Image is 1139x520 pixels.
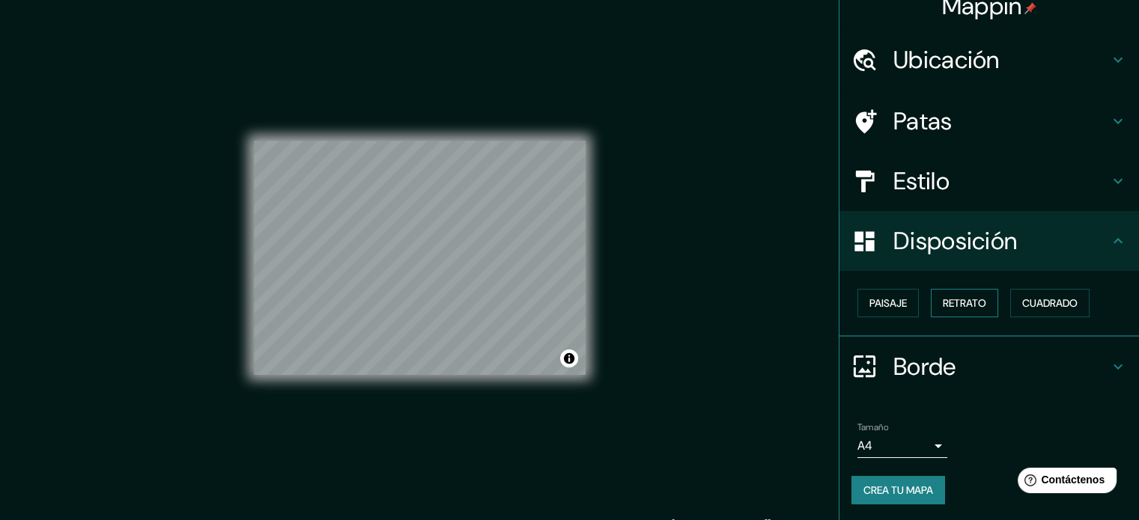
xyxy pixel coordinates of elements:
font: A4 [857,438,872,453]
font: Cuadrado [1022,296,1078,310]
font: Ubicación [893,44,1000,76]
div: Borde [839,337,1139,397]
div: Estilo [839,151,1139,211]
font: Paisaje [869,296,907,310]
button: Retrato [931,289,998,317]
div: Disposición [839,211,1139,271]
div: Patas [839,91,1139,151]
canvas: Mapa [254,141,586,375]
font: Borde [893,351,956,382]
iframe: Lanzador de widgets de ayuda [1006,462,1123,504]
button: Activar o desactivar atribución [560,349,578,367]
font: Patas [893,105,953,137]
font: Tamaño [857,421,888,433]
button: Paisaje [857,289,919,317]
div: Ubicación [839,30,1139,90]
font: Disposición [893,225,1017,257]
img: pin-icon.png [1024,2,1036,14]
font: Estilo [893,165,950,197]
div: A4 [857,434,947,458]
button: Crea tu mapa [851,476,945,504]
font: Retrato [943,296,986,310]
font: Crea tu mapa [863,483,933,497]
button: Cuadrado [1010,289,1090,317]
